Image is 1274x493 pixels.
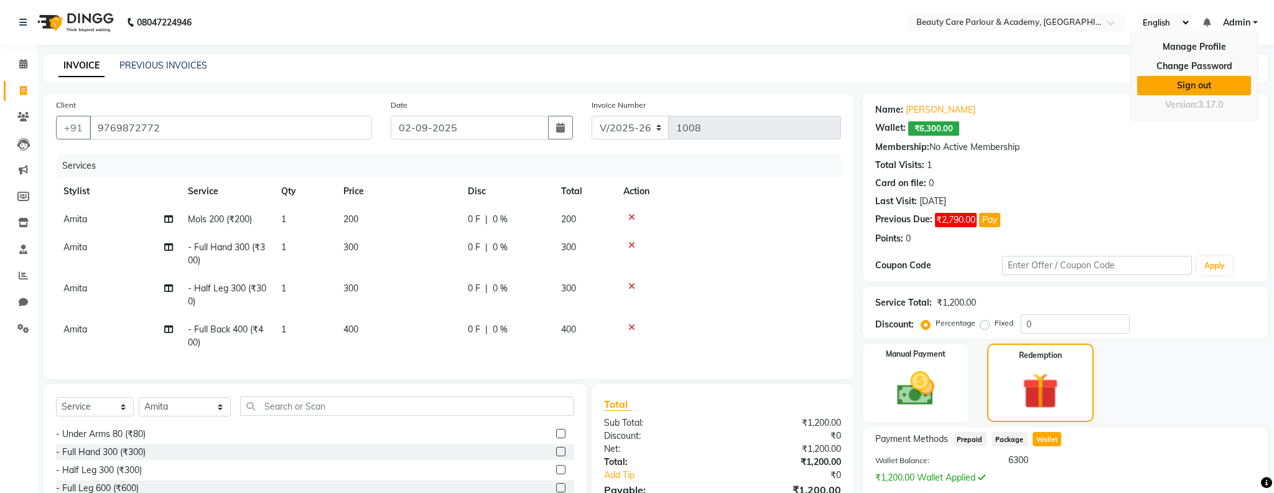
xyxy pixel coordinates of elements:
a: Sign out [1137,76,1251,95]
span: Amita [63,324,87,335]
div: ₹1,200.00 [723,443,851,456]
span: ₹2,790.00 [935,213,977,227]
img: logo [32,5,117,40]
a: Add Tip [595,469,744,482]
div: No Active Membership [875,141,1255,154]
span: | [485,282,488,295]
div: - Full Hand 300 (₹300) [56,446,146,459]
span: - Full Hand 300 (₹300) [188,242,265,266]
div: 6300 [999,454,1265,467]
div: Previous Due: [875,213,932,227]
a: Change Password [1137,57,1251,76]
div: 0 [906,232,911,245]
th: Qty [274,177,336,205]
b: 08047224946 [137,5,192,40]
label: Invoice Number [592,100,646,111]
div: Service Total: [875,296,932,309]
div: ₹0 [744,469,850,482]
a: PREVIOUS INVOICES [119,60,207,71]
span: Wallet [1033,432,1062,446]
div: - Half Leg 300 (₹300) [56,464,142,477]
span: 1 [281,283,286,294]
span: | [485,323,488,336]
span: 400 [561,324,576,335]
label: Client [56,100,76,111]
span: ₹6,300.00 [908,121,959,136]
div: Name: [875,103,903,116]
button: +91 [56,116,91,139]
span: 1 [281,324,286,335]
label: Percentage [936,317,975,329]
div: Coupon Code [875,259,1002,272]
div: - Under Arms 80 (₹80) [56,428,146,441]
a: Manage Profile [1137,37,1251,57]
div: 1 [927,159,932,172]
img: _gift.svg [1011,369,1070,413]
img: _cash.svg [885,367,946,410]
div: Total Visits: [875,159,924,172]
button: Pay [979,213,1000,227]
div: Services [57,154,850,177]
button: Apply [1197,256,1232,275]
div: Net: [595,443,723,456]
span: Amita [63,242,87,253]
th: Price [336,177,460,205]
div: Version:3.17.0 [1137,96,1251,114]
a: [PERSON_NAME] [906,103,975,116]
label: Redemption [1019,350,1062,361]
th: Action [616,177,841,205]
span: 300 [343,283,358,294]
th: Service [180,177,274,205]
div: ₹1,200.00 Wallet Applied [875,471,1255,484]
label: Wallet Balance: [866,455,999,466]
div: Membership: [875,141,929,154]
span: 0 F [468,282,480,295]
label: Date [391,100,407,111]
span: Payment Methods [875,433,948,446]
span: 300 [561,283,576,294]
div: ₹0 [723,430,851,443]
span: 400 [343,324,358,335]
div: ₹1,200.00 [723,456,851,469]
span: 300 [561,242,576,253]
span: - Full Back 400 (₹400) [188,324,263,348]
span: 0 F [468,323,480,336]
div: Sub Total: [595,416,723,430]
input: Search or Scan [240,397,574,416]
label: Fixed [995,317,1013,329]
div: Wallet: [875,121,906,136]
input: Search by Name/Mobile/Email/Code [90,116,372,139]
div: ₹1,200.00 [937,296,976,309]
span: 0 % [493,213,508,226]
span: Package [992,432,1028,446]
th: Total [554,177,616,205]
span: | [485,213,488,226]
div: Discount: [875,318,914,331]
span: | [485,241,488,254]
span: 200 [561,214,576,225]
span: 0 F [468,213,480,226]
span: 0 % [493,241,508,254]
th: Disc [460,177,554,205]
a: INVOICE [58,55,105,77]
span: Total [604,398,633,411]
span: 0 F [468,241,480,254]
span: 1 [281,242,286,253]
span: 0 % [493,282,508,295]
div: Total: [595,456,723,469]
span: Amita [63,214,87,225]
label: Manual Payment [886,349,946,360]
span: 300 [343,242,358,253]
span: Mols 200 (₹200) [188,214,252,225]
span: 1 [281,214,286,225]
div: Card on file: [875,177,926,190]
div: 0 [929,177,934,190]
span: Amita [63,283,87,294]
div: Points: [875,232,903,245]
span: - Half Leg 300 (₹300) [188,283,266,307]
div: Last Visit: [875,195,917,208]
div: ₹1,200.00 [723,416,851,430]
span: Prepaid [953,432,987,446]
span: 0 % [493,323,508,336]
input: Enter Offer / Coupon Code [1002,256,1193,275]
